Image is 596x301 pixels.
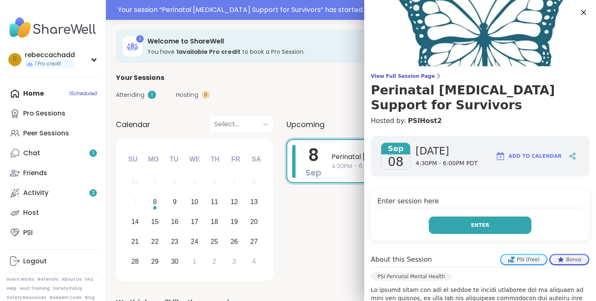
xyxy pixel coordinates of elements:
[252,256,256,267] div: 4
[186,193,204,211] div: Choose Wednesday, September 10th, 2025
[495,151,505,161] img: ShareWell Logomark
[85,295,95,301] a: Blog
[126,233,144,250] div: Choose Sunday, September 21st, 2025
[116,73,164,83] span: Your Sessions
[332,152,570,162] span: Perinatal [MEDICAL_DATA] Support for Survivors
[7,163,99,183] a: Friends
[191,196,198,207] div: 10
[151,216,159,227] div: 15
[7,295,46,301] a: Safety Resources
[173,176,177,188] div: 2
[191,216,198,227] div: 17
[92,150,94,157] span: 1
[193,256,197,267] div: 1
[35,60,61,67] span: 1 Pro credit
[211,196,218,207] div: 11
[381,143,410,154] span: Sep
[212,256,216,267] div: 2
[126,193,144,211] div: Not available Sunday, September 7th, 2025
[416,159,478,168] span: 4:30PM - 6:00PM PDT
[23,129,69,138] div: Peer Sessions
[225,233,243,250] div: Choose Friday, September 26th, 2025
[231,196,238,207] div: 12
[7,13,99,42] img: ShareWell Nav Logo
[371,83,589,113] h3: Perinatal [MEDICAL_DATA] Support for Survivors
[126,173,144,191] div: Not available Sunday, August 31st, 2025
[146,173,164,191] div: Not available Monday, September 1st, 2025
[305,167,322,178] span: Sep
[147,48,498,56] h3: You have to book a Pro Session.
[252,176,256,188] div: 6
[148,91,156,99] div: 1
[126,253,144,270] div: Choose Sunday, September 28th, 2025
[250,196,258,207] div: 13
[186,213,204,231] div: Choose Wednesday, September 17th, 2025
[509,152,562,160] span: Add to Calendar
[206,213,223,231] div: Choose Thursday, September 18th, 2025
[206,173,223,191] div: Not available Thursday, September 4th, 2025
[371,73,589,79] span: View Full Session Page
[371,116,589,126] h4: Hosted by:
[7,203,99,223] a: Host
[7,123,99,143] a: Peer Sessions
[23,257,47,266] div: Logout
[7,104,99,123] a: Pro Sessions
[245,193,263,211] div: Choose Saturday, September 13th, 2025
[550,255,588,264] div: Bonus
[92,190,95,197] span: 2
[118,5,591,15] div: Your session “ Perinatal [MEDICAL_DATA] Support for Survivors ” has started. Click here to enter!
[7,143,99,163] a: Chat1
[116,119,150,130] span: Calendar
[225,253,243,270] div: Choose Friday, October 3rd, 2025
[7,277,34,282] a: How It Works
[151,236,159,247] div: 22
[492,146,565,166] button: Add to Calendar
[25,51,75,60] div: rebeccachadd
[206,253,223,270] div: Choose Thursday, October 2nd, 2025
[146,233,164,250] div: Choose Monday, September 22nd, 2025
[176,48,240,56] b: 1 available Pro credit
[245,173,263,191] div: Not available Saturday, September 6th, 2025
[332,162,570,171] span: 4:30PM - 6:00PM PDT
[146,213,164,231] div: Choose Monday, September 15th, 2025
[186,253,204,270] div: Choose Wednesday, October 1st, 2025
[146,193,164,211] div: Choose Monday, September 8th, 2025
[211,216,218,227] div: 18
[250,216,258,227] div: 20
[245,233,263,250] div: Choose Saturday, September 27th, 2025
[136,35,144,43] div: 1
[226,150,245,169] div: Fr
[247,150,265,169] div: Sa
[124,150,142,169] div: Su
[193,176,197,188] div: 3
[131,256,139,267] div: 28
[166,213,184,231] div: Choose Tuesday, September 16th, 2025
[171,256,178,267] div: 30
[186,233,204,250] div: Choose Wednesday, September 24th, 2025
[23,149,40,158] div: Chat
[232,256,236,267] div: 3
[232,176,236,188] div: 5
[388,154,404,169] span: 08
[146,253,164,270] div: Choose Monday, September 29th, 2025
[377,196,583,208] h4: Enter session here
[144,150,162,169] div: Mo
[371,73,589,113] a: View Full Session PagePerinatal [MEDICAL_DATA] Support for Survivors
[85,277,94,282] a: FAQ
[53,286,82,291] a: Safety Policy
[173,196,177,207] div: 9
[501,255,546,264] div: PSI (free)
[211,236,218,247] div: 25
[126,213,144,231] div: Choose Sunday, September 14th, 2025
[166,173,184,191] div: Not available Tuesday, September 2nd, 2025
[165,150,183,169] div: Tu
[153,196,157,207] div: 8
[166,233,184,250] div: Choose Tuesday, September 23rd, 2025
[250,236,258,247] div: 27
[212,176,216,188] div: 4
[191,236,198,247] div: 24
[171,236,178,247] div: 23
[62,277,82,282] a: About Us
[206,193,223,211] div: Choose Thursday, September 11th, 2025
[186,173,204,191] div: Not available Wednesday, September 3rd, 2025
